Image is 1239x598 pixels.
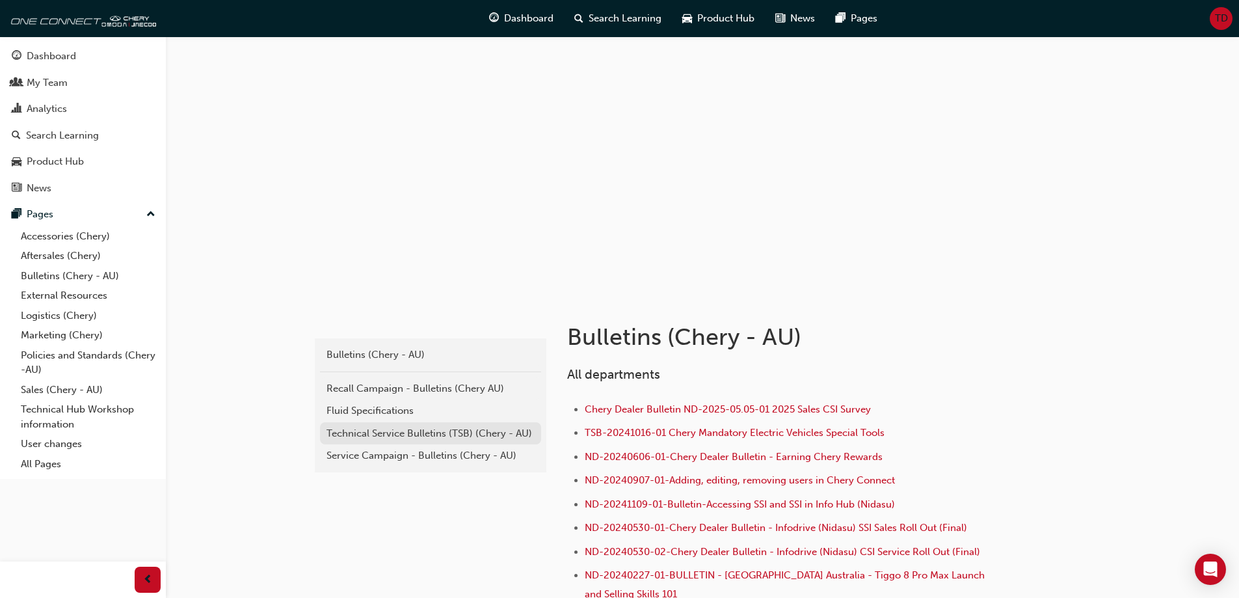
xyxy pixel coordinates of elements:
a: Accessories (Chery) [16,226,161,247]
a: Logistics (Chery) [16,306,161,326]
a: External Resources [16,286,161,306]
img: oneconnect [7,5,156,31]
a: Technical Service Bulletins (TSB) (Chery - AU) [320,422,541,445]
a: User changes [16,434,161,454]
a: Bulletins (Chery - AU) [320,344,541,366]
div: Recall Campaign - Bulletins (Chery AU) [326,381,535,396]
a: Service Campaign - Bulletins (Chery - AU) [320,444,541,467]
a: guage-iconDashboard [479,5,564,32]
a: Bulletins (Chery - AU) [16,266,161,286]
h1: Bulletins (Chery - AU) [567,323,994,351]
a: Technical Hub Workshop information [16,400,161,434]
div: Technical Service Bulletins (TSB) (Chery - AU) [326,426,535,441]
span: search-icon [574,10,583,27]
button: DashboardMy TeamAnalyticsSearch LearningProduct HubNews [5,42,161,202]
span: guage-icon [12,51,21,62]
a: ND-20240907-01-Adding, editing, removing users in Chery Connect [585,474,895,486]
span: pages-icon [12,209,21,221]
span: car-icon [12,156,21,168]
span: chart-icon [12,103,21,115]
div: Dashboard [27,49,76,64]
div: Search Learning [26,128,99,143]
a: Search Learning [5,124,161,148]
a: My Team [5,71,161,95]
a: Product Hub [5,150,161,174]
span: prev-icon [143,572,153,588]
a: Chery Dealer Bulletin ND-2025-05.05-01 2025 Sales CSI Survey [585,403,871,415]
span: guage-icon [489,10,499,27]
a: Policies and Standards (Chery -AU) [16,346,161,380]
span: Search Learning [589,11,661,26]
span: people-icon [12,77,21,89]
span: Dashboard [504,11,553,26]
a: Sales (Chery - AU) [16,380,161,400]
div: Pages [27,207,53,222]
div: Fluid Specifications [326,403,535,418]
span: up-icon [146,206,155,223]
span: TD [1215,11,1228,26]
a: Recall Campaign - Bulletins (Chery AU) [320,377,541,400]
div: Analytics [27,102,67,116]
span: All departments [567,367,660,382]
span: pages-icon [836,10,846,27]
a: ND-20240606-01-Chery Dealer Bulletin - Earning Chery Rewards [585,451,883,463]
a: All Pages [16,454,161,474]
a: News [5,176,161,200]
span: news-icon [12,183,21,195]
a: Fluid Specifications [320,400,541,422]
a: Dashboard [5,44,161,68]
a: Aftersales (Chery) [16,246,161,266]
div: Bulletins (Chery - AU) [326,347,535,362]
div: Service Campaign - Bulletins (Chery - AU) [326,448,535,463]
span: news-icon [775,10,785,27]
a: TSB-20241016-01 Chery Mandatory Electric Vehicles Special Tools [585,427,885,439]
button: Pages [5,202,161,226]
a: ND-20241109-01-Bulletin-Accessing SSI and SSI in Info Hub (Nidasu) [585,498,895,510]
span: car-icon [682,10,692,27]
a: car-iconProduct Hub [672,5,765,32]
button: TD [1210,7,1232,30]
span: News [790,11,815,26]
span: search-icon [12,130,21,142]
a: ND-20240530-01-Chery Dealer Bulletin - Infodrive (Nidasu) SSI Sales Roll Out (Final) [585,522,967,534]
div: My Team [27,75,68,90]
div: Product Hub [27,154,84,169]
a: Analytics [5,97,161,121]
div: News [27,181,51,196]
a: ND-20240530-02-Chery Dealer Bulletin - Infodrive (Nidasu) CSI Service Roll Out (Final) [585,546,980,558]
a: Marketing (Chery) [16,325,161,346]
a: search-iconSearch Learning [564,5,672,32]
a: pages-iconPages [825,5,888,32]
div: Open Intercom Messenger [1195,554,1226,585]
span: Pages [851,11,877,26]
span: Product Hub [697,11,754,26]
a: news-iconNews [765,5,825,32]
